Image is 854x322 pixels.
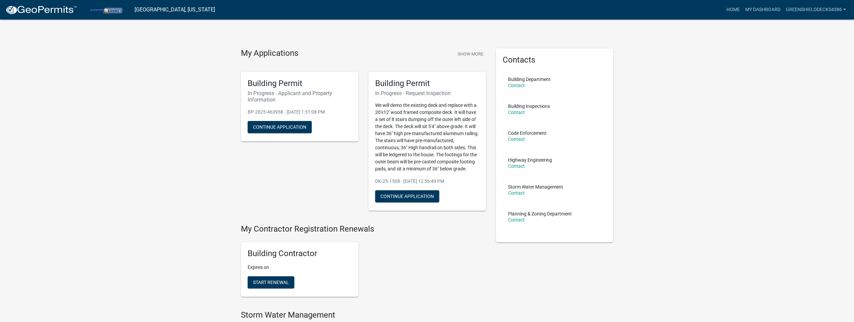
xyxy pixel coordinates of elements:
[508,217,525,223] a: Contact
[248,109,352,116] p: BP-2025-463958 - [DATE] 1:31:08 PM
[508,190,525,196] a: Contact
[375,190,439,202] button: Continue Application
[508,136,525,142] a: Contact
[508,211,572,216] p: Planning & Zoning Department
[508,185,563,189] p: Storm Water Management
[375,102,479,172] p: We will demo the existing deck and replace with a 20'x12' wood framed composite deck. It will hav...
[508,77,551,82] p: Building Department
[248,249,352,258] h5: Building Contractor
[508,110,525,115] a: Contact
[83,5,129,14] img: Porter County, Indiana
[503,55,607,65] h5: Contacts
[375,178,479,185] p: DK-25-1508 - [DATE] 12:56:49 PM
[375,90,479,96] h6: In Progress - Request Inspection
[241,310,486,320] h4: Storm Water Management
[375,79,479,88] h5: Building Permit
[253,280,289,285] span: Start Renewal
[241,224,486,234] h4: My Contractor Registration Renewals
[508,83,525,88] a: Contact
[241,224,486,302] wm-registration-list-section: My Contractor Registration Renewals
[241,48,298,58] h4: My Applications
[248,276,294,288] button: Start Renewal
[743,3,783,16] a: My Dashboard
[724,3,743,16] a: Home
[248,90,352,103] h6: In Progress - Applicant and Property Information
[135,4,215,15] a: [GEOGRAPHIC_DATA], [US_STATE]
[508,104,550,109] p: Building Inspections
[248,264,352,271] p: Expires on
[508,158,552,162] p: Highway Engineering
[508,131,547,135] p: Code Enforcement
[455,48,486,59] button: Show More
[508,163,525,169] a: Contact
[783,3,849,16] a: GreenShieldDecks4386
[248,79,352,88] h5: Building Permit
[248,121,312,133] button: Continue Application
